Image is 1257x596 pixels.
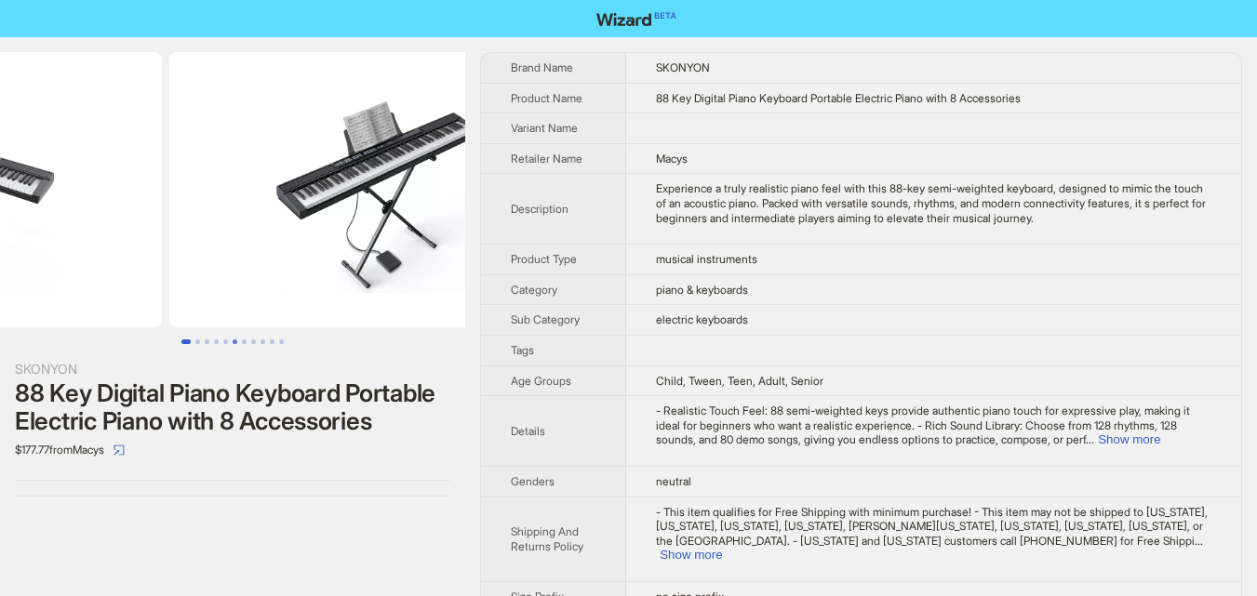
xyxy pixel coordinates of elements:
span: ... [1195,534,1203,548]
span: Child, Tween, Teen, Adult, Senior [656,374,823,388]
span: Details [511,424,545,438]
span: Brand Name [511,60,573,74]
img: 88 Key Digital Piano Keyboard Portable Electric Piano with 8 Accessories image 2 [169,52,586,327]
span: piano & keyboards [656,283,748,297]
span: - Realistic Touch Feel: 88 semi-weighted keys provide authentic piano touch for expressive play, ... [656,404,1190,446]
button: Expand [660,548,722,562]
button: Go to slide 4 [214,339,219,344]
button: Go to slide 11 [279,339,284,344]
span: Genders [511,474,555,488]
div: SKONYON [15,359,450,379]
span: Age Groups [511,374,571,388]
button: Go to slide 6 [233,339,237,344]
button: Go to slide 5 [223,339,228,344]
span: Tags [511,343,534,357]
span: Category [511,283,557,297]
div: $177.77 from Macys [15,435,450,465]
span: SKONYON [656,60,710,74]
span: - This item qualifies for Free Shipping with minimum purchase! - This item may not be shipped to ... [656,505,1208,548]
button: Go to slide 10 [270,339,274,344]
button: Go to slide 3 [205,339,209,344]
button: Go to slide 2 [195,339,200,344]
span: Macys [656,152,688,166]
div: 88 Key Digital Piano Keyboard Portable Electric Piano with 8 Accessories [15,379,450,435]
button: Go to slide 8 [251,339,256,344]
span: musical instruments [656,252,757,266]
span: Product Name [511,91,582,105]
div: Experience a truly realistic piano feel with this 88-key semi-weighted keyboard, designed to mimi... [656,181,1211,225]
div: - This item qualifies for Free Shipping with minimum purchase! - This item may not be shipped to ... [656,505,1211,563]
button: Go to slide 9 [261,339,265,344]
button: Expand [1098,432,1160,446]
span: Retailer Name [511,152,582,166]
span: Shipping And Returns Policy [511,524,583,553]
button: Go to slide 1 [181,339,191,344]
span: electric keyboards [656,312,748,326]
button: Go to slide 7 [242,339,247,344]
span: 88 Key Digital Piano Keyboard Portable Electric Piano with 8 Accessories [656,91,1021,105]
span: neutral [656,474,691,488]
span: ... [1086,432,1094,446]
span: Variant Name [511,121,578,135]
span: Product Type [511,252,577,266]
span: select [114,444,125,456]
span: Description [511,202,568,216]
span: Sub Category [511,312,580,326]
div: - Realistic Touch Feel: 88 semi-weighted keys provide authentic piano touch for expressive play, ... [656,404,1211,447]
